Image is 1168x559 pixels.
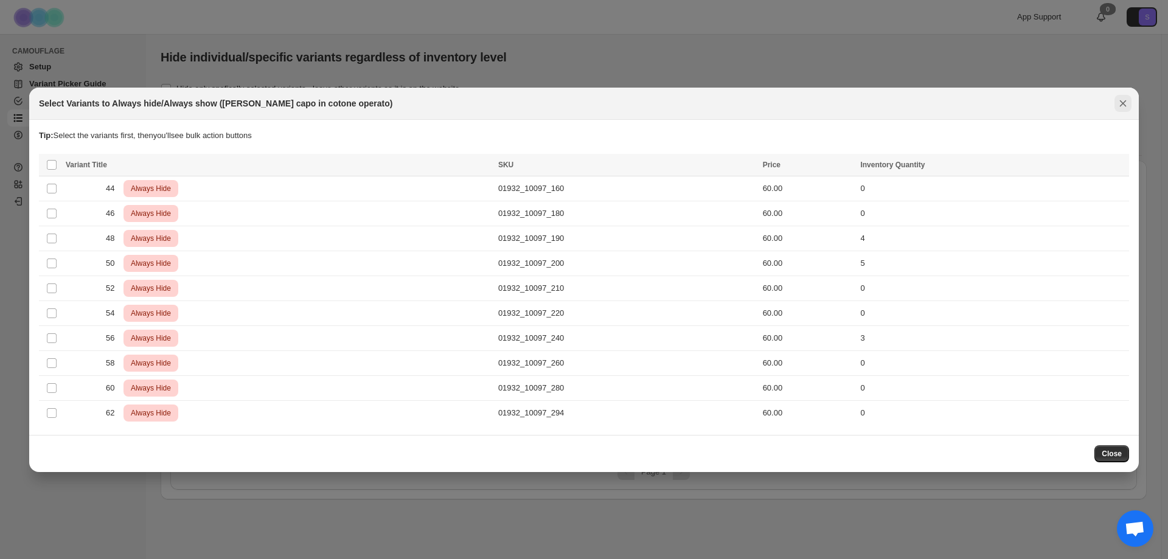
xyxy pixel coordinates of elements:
[106,307,121,319] span: 54
[759,350,857,375] td: 60.00
[106,207,121,220] span: 46
[495,251,759,276] td: 01932_10097_200
[759,251,857,276] td: 60.00
[106,232,121,245] span: 48
[128,231,173,246] span: Always Hide
[106,382,121,394] span: 60
[495,226,759,251] td: 01932_10097_190
[495,176,759,201] td: 01932_10097_160
[857,300,1129,325] td: 0
[857,176,1129,201] td: 0
[759,276,857,300] td: 60.00
[857,201,1129,226] td: 0
[128,281,173,296] span: Always Hide
[106,357,121,369] span: 58
[1117,510,1153,547] div: Aprire la chat
[759,176,857,201] td: 60.00
[66,161,107,169] span: Variant Title
[106,332,121,344] span: 56
[759,201,857,226] td: 60.00
[495,400,759,425] td: 01932_10097_294
[759,375,857,400] td: 60.00
[39,97,392,109] h2: Select Variants to Always hide/Always show ([PERSON_NAME] capo in cotone operato)
[106,257,121,269] span: 50
[857,276,1129,300] td: 0
[128,331,173,345] span: Always Hide
[498,161,513,169] span: SKU
[495,350,759,375] td: 01932_10097_260
[1094,445,1129,462] button: Close
[495,325,759,350] td: 01932_10097_240
[128,356,173,370] span: Always Hide
[860,161,925,169] span: Inventory Quantity
[128,381,173,395] span: Always Hide
[759,226,857,251] td: 60.00
[763,161,780,169] span: Price
[128,181,173,196] span: Always Hide
[857,325,1129,350] td: 3
[495,201,759,226] td: 01932_10097_180
[39,130,1129,142] p: Select the variants first, then you'll see bulk action buttons
[495,276,759,300] td: 01932_10097_210
[128,306,173,321] span: Always Hide
[495,300,759,325] td: 01932_10097_220
[106,407,121,419] span: 62
[128,206,173,221] span: Always Hide
[128,406,173,420] span: Always Hide
[1102,449,1122,459] span: Close
[128,256,173,271] span: Always Hide
[495,375,759,400] td: 01932_10097_280
[759,325,857,350] td: 60.00
[857,226,1129,251] td: 4
[1114,95,1131,112] button: Close
[857,251,1129,276] td: 5
[857,400,1129,425] td: 0
[106,282,121,294] span: 52
[759,300,857,325] td: 60.00
[857,350,1129,375] td: 0
[106,182,121,195] span: 44
[857,375,1129,400] td: 0
[39,131,54,140] strong: Tip:
[759,400,857,425] td: 60.00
